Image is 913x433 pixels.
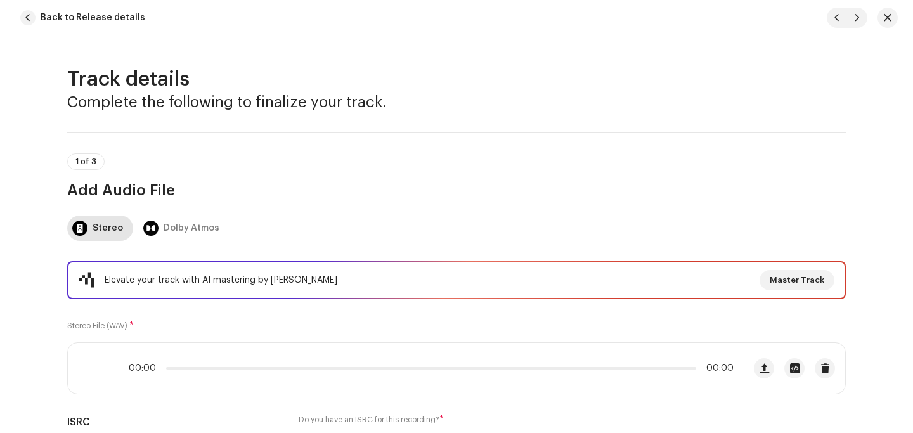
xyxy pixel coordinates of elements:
h5: ISRC [67,415,278,430]
h2: Track details [67,67,846,92]
h3: Complete the following to finalize your track. [67,92,846,112]
div: Dolby Atmos [164,216,219,241]
label: Do you have an ISRC for this recording? [299,415,614,425]
div: Elevate your track with AI mastering by [PERSON_NAME] [105,273,337,288]
button: Master Track [760,270,834,290]
span: Master Track [770,268,824,293]
span: 00:00 [701,363,734,373]
h3: Add Audio File [67,180,846,200]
